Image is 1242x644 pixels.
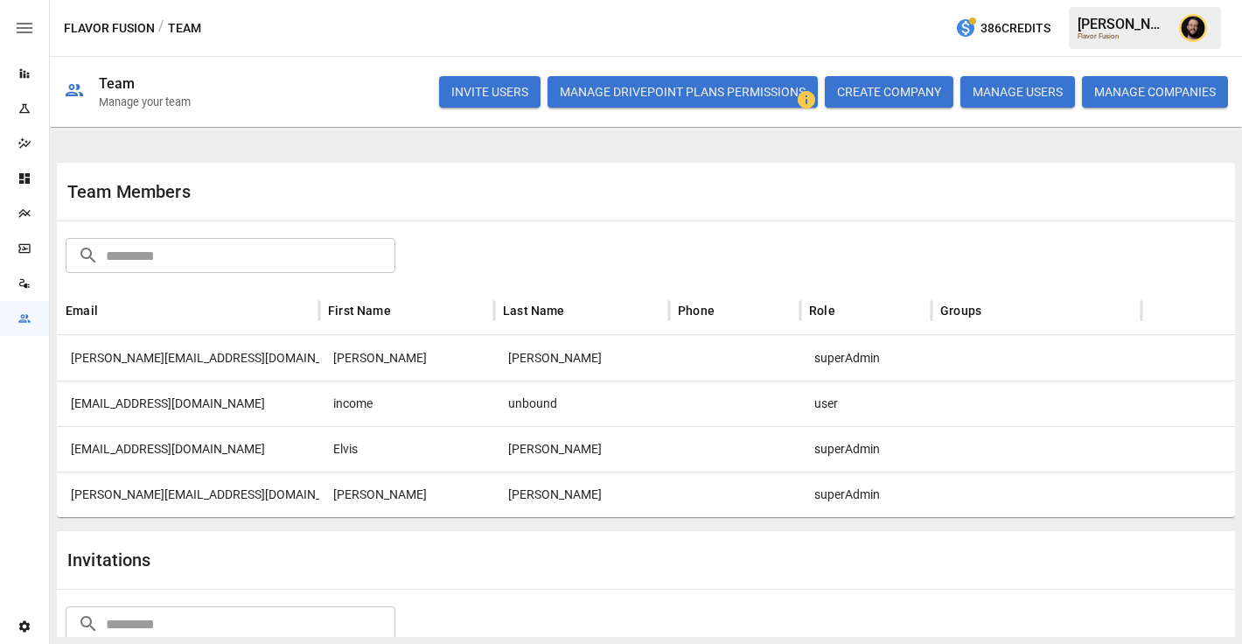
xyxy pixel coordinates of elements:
[99,95,191,108] div: Manage your team
[837,298,862,323] button: Sort
[494,335,669,381] div: Jacobson
[57,381,319,426] div: incomeunboundprogram@gmail.com
[57,426,319,472] div: elvis@bainbridgegrowth.com
[319,335,494,381] div: Dustin
[494,381,669,426] div: unbound
[57,472,319,517] div: cory@bainbridgegrowth.com
[800,426,931,472] div: superAdmin
[158,17,164,39] div: /
[678,304,715,318] div: Phone
[64,17,155,39] button: Flavor Fusion
[57,335,319,381] div: dustin@bainbridgegrowth.com
[1078,32,1169,40] div: Flavor Fusion
[328,304,391,318] div: First Name
[825,76,953,108] button: CREATE COMPANY
[1082,76,1228,108] button: MANAGE COMPANIES
[67,549,646,570] div: Invitations
[1179,14,1207,42] img: Ciaran Nugent
[548,76,818,108] button: Manage Drivepoint Plans Permissions
[439,76,541,108] button: INVITE USERS
[393,298,417,323] button: Sort
[716,298,741,323] button: Sort
[494,472,669,517] div: Bogan
[494,426,669,472] div: Hoxha
[980,17,1050,39] span: 386 Credits
[319,426,494,472] div: Elvis
[67,181,646,202] div: Team Members
[800,472,931,517] div: superAdmin
[66,304,98,318] div: Email
[800,335,931,381] div: superAdmin
[948,12,1057,45] button: 386Credits
[567,298,591,323] button: Sort
[100,298,124,323] button: Sort
[1169,3,1218,52] button: Ciaran Nugent
[503,304,565,318] div: Last Name
[800,381,931,426] div: user
[983,298,1008,323] button: Sort
[319,472,494,517] div: Cory
[99,75,136,92] div: Team
[809,304,835,318] div: Role
[1078,16,1169,32] div: [PERSON_NAME]
[940,304,981,318] div: Groups
[960,76,1075,108] button: MANAGE USERS
[319,381,494,426] div: income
